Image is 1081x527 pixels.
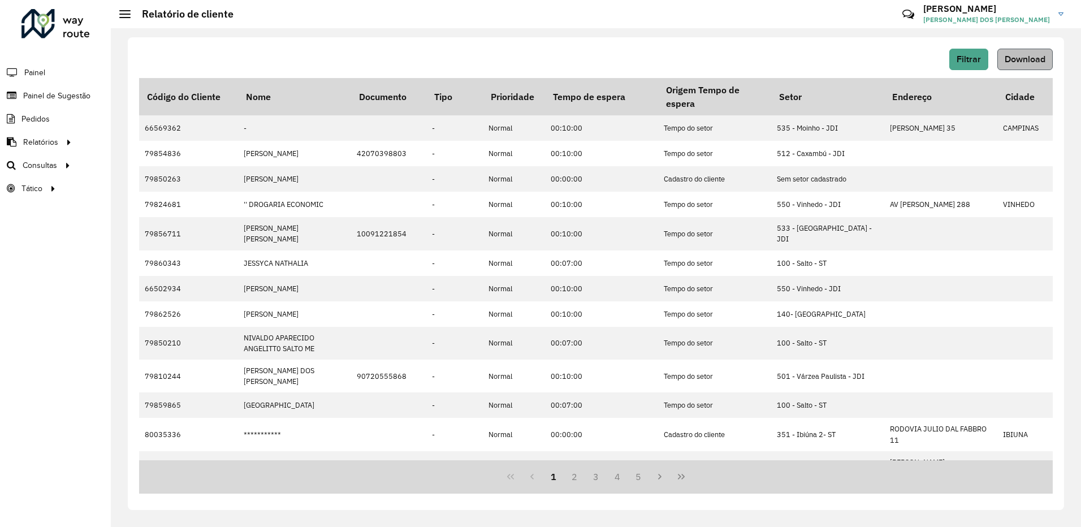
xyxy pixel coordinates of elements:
[351,78,426,115] th: Documento
[238,217,351,250] td: [PERSON_NAME] [PERSON_NAME]
[483,217,545,250] td: Normal
[658,192,771,217] td: Tempo do setor
[658,451,771,484] td: Cadastro do cliente
[771,141,884,166] td: 512 - Caxambú - JDI
[671,466,692,487] button: Last Page
[238,327,351,360] td: NIVALDO APARECIDO ANGELITT0 SALTO ME
[139,327,238,360] td: 79850210
[545,115,658,141] td: 00:10:00
[426,418,483,451] td: -
[564,466,585,487] button: 2
[24,67,45,79] span: Painel
[545,78,658,115] th: Tempo de espera
[658,418,771,451] td: Cadastro do cliente
[23,136,58,148] span: Relatórios
[23,90,90,102] span: Painel de Sugestão
[426,78,483,115] th: Tipo
[139,141,238,166] td: 79854836
[658,360,771,392] td: Tempo do setor
[238,451,351,484] td: .
[771,166,884,192] td: Sem setor cadastrado
[658,141,771,166] td: Tempo do setor
[426,115,483,141] td: -
[658,217,771,250] td: Tempo do setor
[139,392,238,418] td: 79859865
[426,276,483,301] td: -
[139,360,238,392] td: 79810244
[483,78,545,115] th: Prioridade
[628,466,650,487] button: 5
[426,141,483,166] td: -
[351,360,426,392] td: 90720555868
[139,78,238,115] th: Código do Cliente
[483,166,545,192] td: Normal
[483,418,545,451] td: Normal
[483,115,545,141] td: Normal
[771,192,884,217] td: 550 - Vinhedo - JDI
[771,327,884,360] td: 100 - Salto - ST
[351,141,426,166] td: 42070398803
[139,451,238,484] td: 66569044
[884,115,997,141] td: [PERSON_NAME] 35
[658,327,771,360] td: Tempo do setor
[658,78,771,115] th: Origem Tempo de espera
[545,166,658,192] td: 00:00:00
[658,166,771,192] td: Cadastro do cliente
[545,327,658,360] td: 00:07:00
[483,301,545,327] td: Normal
[771,250,884,276] td: 100 - Salto - ST
[139,250,238,276] td: 79860343
[884,78,997,115] th: Endereço
[238,192,351,217] td: '' DROGARIA ECONOMIC
[238,301,351,327] td: [PERSON_NAME]
[771,360,884,392] td: 501 - Várzea Paulista - JDI
[139,166,238,192] td: 79850263
[543,466,564,487] button: 1
[483,250,545,276] td: Normal
[771,451,884,484] td: Sem setor cadastrado
[426,451,483,484] td: -
[923,3,1050,14] h3: [PERSON_NAME]
[545,418,658,451] td: 00:00:00
[884,192,997,217] td: AV [PERSON_NAME] 288
[23,159,57,171] span: Consultas
[771,276,884,301] td: 550 - Vinhedo - JDI
[771,301,884,327] td: 140- [GEOGRAPHIC_DATA]
[545,276,658,301] td: 00:10:00
[545,250,658,276] td: 00:07:00
[545,301,658,327] td: 00:10:00
[771,217,884,250] td: 533 - [GEOGRAPHIC_DATA] - JDI
[139,217,238,250] td: 79856711
[238,115,351,141] td: -
[545,192,658,217] td: 00:10:00
[545,451,658,484] td: 00:00:00
[896,2,920,27] a: Contato Rápido
[238,166,351,192] td: [PERSON_NAME]
[139,301,238,327] td: 79862526
[585,466,607,487] button: 3
[957,54,981,64] span: Filtrar
[238,392,351,418] td: [GEOGRAPHIC_DATA]
[1005,54,1045,64] span: Download
[949,49,988,70] button: Filtrar
[771,115,884,141] td: 535 - Moinho - JDI
[545,360,658,392] td: 00:10:00
[923,15,1050,25] span: [PERSON_NAME] DOS [PERSON_NAME]
[238,276,351,301] td: [PERSON_NAME]
[21,183,42,195] span: Tático
[771,78,884,115] th: Setor
[483,141,545,166] td: Normal
[426,392,483,418] td: -
[658,250,771,276] td: Tempo do setor
[658,392,771,418] td: Tempo do setor
[483,392,545,418] td: Normal
[139,192,238,217] td: 79824681
[658,301,771,327] td: Tempo do setor
[483,192,545,217] td: Normal
[545,141,658,166] td: 00:10:00
[21,113,50,125] span: Pedidos
[545,392,658,418] td: 00:07:00
[649,466,671,487] button: Next Page
[771,392,884,418] td: 100 - Salto - ST
[426,360,483,392] td: -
